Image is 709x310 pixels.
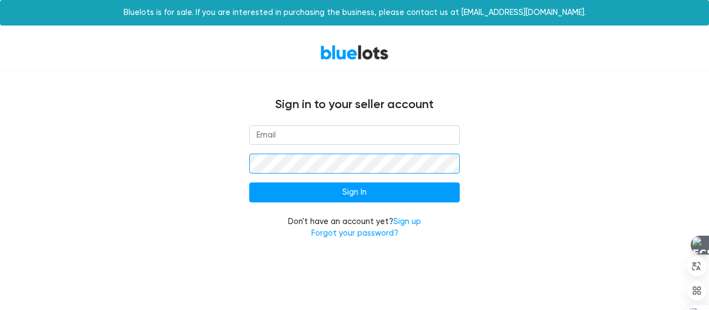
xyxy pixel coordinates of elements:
a: Forgot your password? [311,228,398,238]
a: BlueLots [320,44,389,60]
input: Sign In [249,182,460,202]
a: Sign up [393,217,421,226]
h4: Sign in to your seller account [22,98,687,112]
input: Email [249,125,460,145]
div: Don't have an account yet? [249,216,460,240]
